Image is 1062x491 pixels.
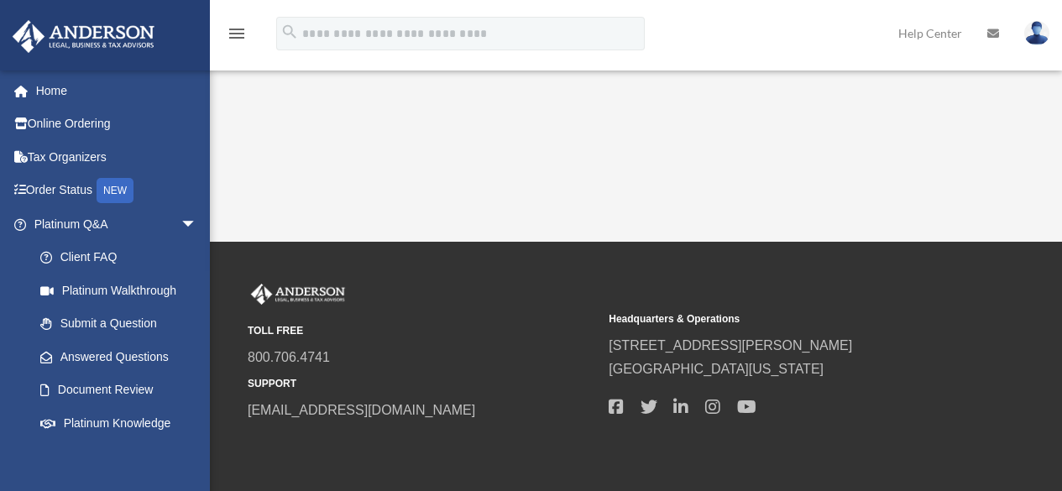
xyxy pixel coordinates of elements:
[248,322,597,340] small: TOLL FREE
[280,23,299,41] i: search
[24,406,222,460] a: Platinum Knowledge Room
[97,178,133,203] div: NEW
[12,107,222,141] a: Online Ordering
[609,362,824,376] a: [GEOGRAPHIC_DATA][US_STATE]
[248,284,348,306] img: Anderson Advisors Platinum Portal
[12,140,222,174] a: Tax Organizers
[248,350,330,364] a: 800.706.4741
[248,403,475,417] a: [EMAIL_ADDRESS][DOMAIN_NAME]
[180,207,214,242] span: arrow_drop_down
[24,307,222,341] a: Submit a Question
[12,207,222,241] a: Platinum Q&Aarrow_drop_down
[248,375,597,393] small: SUPPORT
[12,174,222,208] a: Order StatusNEW
[1024,21,1049,45] img: User Pic
[24,373,214,407] a: Document Review
[227,24,247,44] i: menu
[609,338,852,353] a: [STREET_ADDRESS][PERSON_NAME]
[24,241,222,274] a: Client FAQ
[24,340,222,373] a: Answered Questions
[8,20,160,53] img: Anderson Advisors Platinum Portal
[227,29,247,44] a: menu
[24,274,222,307] a: Platinum Walkthrough
[609,311,958,328] small: Headquarters & Operations
[12,74,222,107] a: Home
